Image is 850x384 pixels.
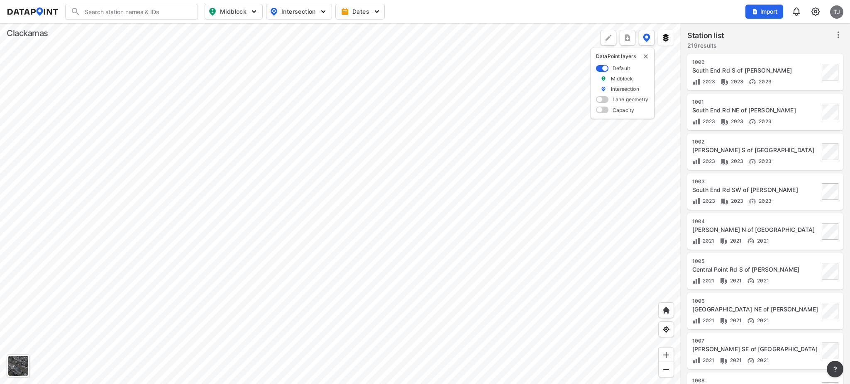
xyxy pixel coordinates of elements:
span: 2021 [755,277,769,284]
p: DataPoint layers [596,53,649,60]
img: Volume count [692,197,701,205]
img: calendar-gold.39a51dde.svg [341,7,349,16]
div: Polygon tool [601,30,616,46]
span: 2023 [757,158,772,164]
div: 1004 [692,218,819,225]
img: Vehicle class [721,117,729,126]
span: 2021 [755,317,769,323]
img: 8A77J+mXikMhHQAAAAASUVORK5CYII= [791,7,801,17]
img: Vehicle class [720,356,728,365]
div: 1008 [692,377,819,384]
label: Default [613,65,630,72]
img: Volume count [692,237,701,245]
span: 2023 [729,198,744,204]
span: 2021 [701,277,715,284]
span: 2023 [701,118,716,124]
img: Vehicle speed [748,117,757,126]
img: 5YPKRKmlfpI5mqlR8AD95paCi+0kK1fRFDJSaMmawlwaeJcJwk9O2fotCW5ve9gAAAAASUVORK5CYII= [319,7,327,16]
img: Volume count [692,316,701,325]
img: Vehicle speed [748,157,757,165]
div: McCord Rd SE of Central Point Rd [692,345,819,353]
img: Vehicle class [720,237,728,245]
button: DataPoint layers [639,30,655,46]
img: MAAAAAElFTkSuQmCC [662,365,670,374]
img: ZvzfEJKXnyWIrJytrsY285QMwk63cM6Drc+sIAAAAASUVORK5CYII= [662,351,670,359]
label: Intersection [611,85,639,92]
span: 2023 [757,78,772,85]
span: Dates [342,7,379,16]
div: Clackamas [7,27,48,39]
span: 2023 [701,78,716,85]
img: zeq5HYn9AnE9l6UmnFLPAAAAAElFTkSuQmCC [662,325,670,333]
img: data-point-layers.37681fc9.svg [643,34,650,42]
img: Vehicle class [721,197,729,205]
label: 219 results [687,41,724,50]
img: Vehicle speed [748,78,757,86]
div: South End Rd SW of Parrish Rd [692,186,819,194]
div: Partlow Rd N of Central Point Rd [692,226,819,234]
div: View my location [658,321,674,337]
div: South End Rd NE of Partlow Rd [692,106,819,114]
img: Volume count [692,356,701,365]
img: 5YPKRKmlfpI5mqlR8AD95paCi+0kK1fRFDJSaMmawlwaeJcJwk9O2fotCW5ve9gAAAAASUVORK5CYII= [373,7,381,16]
img: map_pin_mid.602f9df1.svg [208,7,217,17]
span: 2023 [729,78,744,85]
img: +XpAUvaXAN7GudzAAAAAElFTkSuQmCC [662,306,670,314]
img: Vehicle class [721,157,729,165]
img: Vehicle class [720,316,728,325]
span: Import [750,7,778,16]
span: Intersection [270,7,327,17]
span: 2021 [755,357,769,363]
button: Intersection [266,4,332,19]
span: 2023 [729,118,744,124]
span: 2023 [701,158,716,164]
img: cids17cp3yIFEOpj3V8A9qJSH103uA521RftCD4eeui4ksIb+krbm5XvIjxD52OS6NWLn9gAAAAAElFTkSuQmCC [811,7,821,17]
span: 2021 [728,317,742,323]
div: 1003 [692,178,819,185]
button: Dates [335,4,385,19]
span: 2021 [755,238,769,244]
span: 2021 [701,238,715,244]
div: South End Rd S of Partlow Rd [692,66,819,75]
a: Import [745,7,787,15]
button: Midblock [205,4,263,19]
div: 1007 [692,338,819,344]
div: 1000 [692,59,819,66]
div: Partlow Rd S of South End Rd [692,146,819,154]
span: ? [832,364,838,374]
button: External layers [658,30,674,46]
img: Volume count [692,277,701,285]
img: Volume count [692,117,701,126]
button: delete [642,53,649,60]
img: Vehicle speed [748,197,757,205]
img: Vehicle speed [747,356,755,365]
div: Central Point Rd NE of McCord Rd [692,305,819,314]
div: 1002 [692,139,819,145]
img: marker_Midblock.5ba75e30.svg [601,75,606,82]
img: close-external-leyer.3061a1c7.svg [642,53,649,60]
span: 2021 [728,277,742,284]
div: Zoom out [658,362,674,377]
img: Volume count [692,78,701,86]
img: Vehicle class [720,277,728,285]
span: 2021 [701,357,715,363]
div: 1006 [692,298,819,304]
div: Home [658,302,674,318]
img: marker_Intersection.6861001b.svg [601,85,606,92]
span: Midblock [208,7,257,17]
div: Central Point Rd S of Partlow Rd [692,265,819,274]
span: 2021 [728,357,742,363]
button: Import [745,5,783,19]
label: Midblock [611,75,633,82]
img: xqJnZQTG2JQi0x5lvmkeSNbbgIiQD62bqHG8IfrOzanD0FsRdYrij6fAAAAAElFTkSuQmCC [623,34,632,42]
div: 1005 [692,258,819,265]
img: file_add.62c1e8a2.svg [752,8,758,15]
div: TJ [830,5,843,19]
span: 2021 [728,238,742,244]
span: 2023 [757,118,772,124]
button: more [620,30,635,46]
img: dataPointLogo.9353c09d.svg [7,7,59,16]
span: 2021 [701,317,715,323]
img: +Dz8AAAAASUVORK5CYII= [604,34,613,42]
button: more [827,361,843,377]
